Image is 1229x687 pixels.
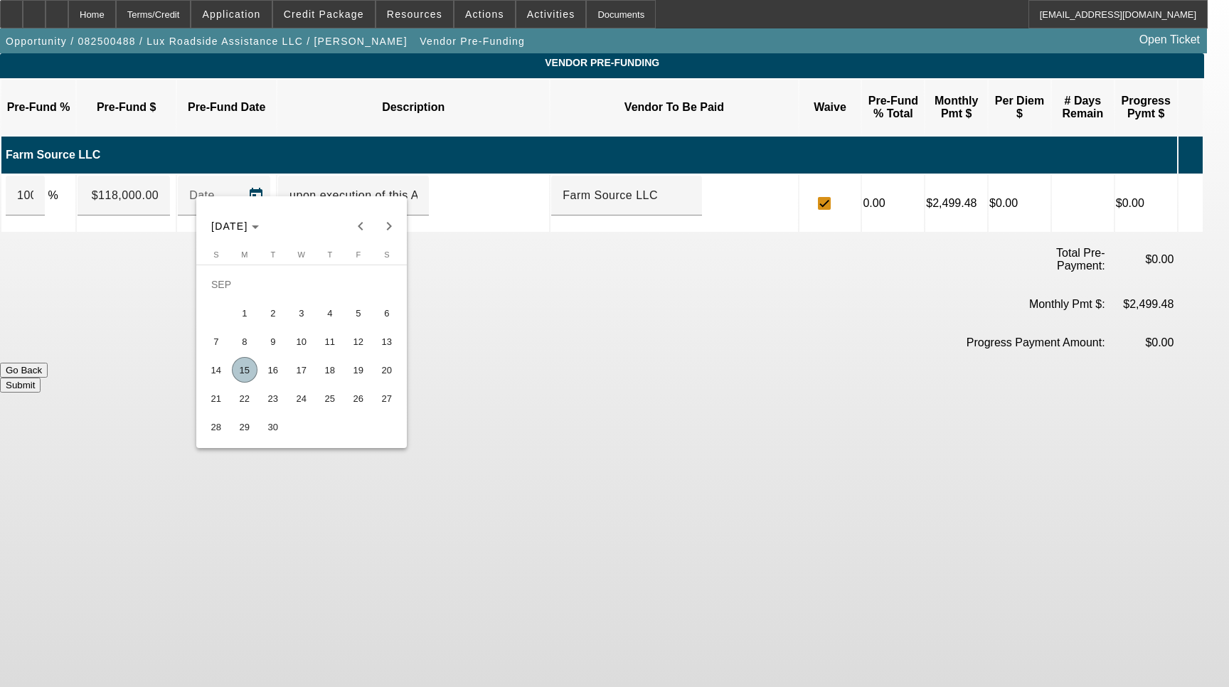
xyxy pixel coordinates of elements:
[230,412,259,441] button: September 29, 2025
[203,385,229,411] span: 21
[344,384,373,412] button: September 26, 2025
[344,356,373,384] button: September 19, 2025
[374,329,400,354] span: 13
[287,327,316,356] button: September 10, 2025
[241,250,248,259] span: M
[375,212,403,240] button: Next month
[346,329,371,354] span: 12
[260,329,286,354] span: 9
[316,327,344,356] button: September 11, 2025
[203,414,229,440] span: 28
[317,300,343,326] span: 4
[317,385,343,411] span: 25
[373,384,401,412] button: September 27, 2025
[373,327,401,356] button: September 13, 2025
[232,300,257,326] span: 1
[202,412,230,441] button: September 28, 2025
[289,385,314,411] span: 24
[203,357,229,383] span: 14
[211,220,248,232] span: [DATE]
[260,300,286,326] span: 2
[327,250,332,259] span: T
[356,250,361,259] span: F
[203,329,229,354] span: 7
[259,384,287,412] button: September 23, 2025
[202,384,230,412] button: September 21, 2025
[346,357,371,383] span: 19
[374,300,400,326] span: 6
[259,299,287,327] button: September 2, 2025
[316,356,344,384] button: September 18, 2025
[344,327,373,356] button: September 12, 2025
[346,385,371,411] span: 26
[202,270,401,299] td: SEP
[289,357,314,383] span: 17
[317,329,343,354] span: 11
[259,356,287,384] button: September 16, 2025
[287,384,316,412] button: September 24, 2025
[374,385,400,411] span: 27
[287,356,316,384] button: September 17, 2025
[232,414,257,440] span: 29
[289,329,314,354] span: 10
[289,300,314,326] span: 3
[316,384,344,412] button: September 25, 2025
[230,356,259,384] button: September 15, 2025
[259,327,287,356] button: September 9, 2025
[202,327,230,356] button: September 7, 2025
[316,299,344,327] button: September 4, 2025
[232,329,257,354] span: 8
[232,357,257,383] span: 15
[230,327,259,356] button: September 8, 2025
[287,299,316,327] button: September 3, 2025
[232,385,257,411] span: 22
[206,213,265,239] button: Choose month and year
[374,357,400,383] span: 20
[298,250,305,259] span: W
[373,299,401,327] button: September 6, 2025
[270,250,275,259] span: T
[230,384,259,412] button: September 22, 2025
[346,212,375,240] button: Previous month
[373,356,401,384] button: September 20, 2025
[344,299,373,327] button: September 5, 2025
[202,356,230,384] button: September 14, 2025
[230,299,259,327] button: September 1, 2025
[384,250,389,259] span: S
[260,357,286,383] span: 16
[346,300,371,326] span: 5
[260,414,286,440] span: 30
[317,357,343,383] span: 18
[259,412,287,441] button: September 30, 2025
[213,250,218,259] span: S
[260,385,286,411] span: 23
